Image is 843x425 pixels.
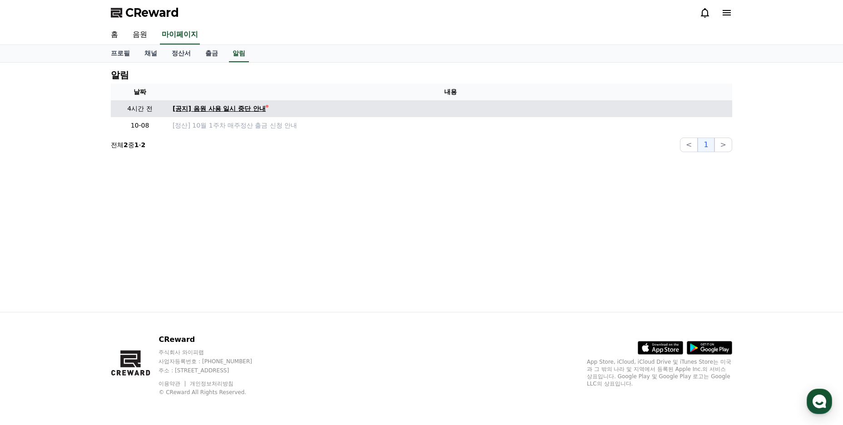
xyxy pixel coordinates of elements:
[159,358,269,365] p: 사업자등록번호 : [PHONE_NUMBER]
[83,302,94,309] span: 대화
[104,25,125,44] a: 홈
[111,70,129,80] h4: 알림
[173,121,729,130] a: [정산] 10월 1주차 매주정산 출금 신청 안내
[3,288,60,311] a: 홈
[125,5,179,20] span: CReward
[111,5,179,20] a: CReward
[169,84,732,100] th: 내용
[114,104,165,114] p: 4시간 전
[114,121,165,130] p: 10-08
[125,25,154,44] a: 음원
[29,301,34,309] span: 홈
[111,140,145,149] p: 전체 중 -
[229,45,249,62] a: 알림
[164,45,198,62] a: 정산서
[134,141,139,148] strong: 1
[160,25,200,44] a: 마이페이지
[159,349,269,356] p: 주식회사 와이피랩
[714,138,732,152] button: >
[190,381,233,387] a: 개인정보처리방침
[124,141,128,148] strong: 2
[104,45,137,62] a: 프로필
[173,104,729,114] a: [공지] 음원 사용 일시 중단 안내
[587,358,732,387] p: App Store, iCloud, iCloud Drive 및 iTunes Store는 미국과 그 밖의 나라 및 지역에서 등록된 Apple Inc.의 서비스 상표입니다. Goo...
[698,138,714,152] button: 1
[140,301,151,309] span: 설정
[60,288,117,311] a: 대화
[111,84,169,100] th: 날짜
[159,334,269,345] p: CReward
[173,104,266,114] div: [공지] 음원 사용 일시 중단 안내
[159,389,269,396] p: © CReward All Rights Reserved.
[198,45,225,62] a: 출금
[159,367,269,374] p: 주소 : [STREET_ADDRESS]
[680,138,698,152] button: <
[137,45,164,62] a: 채널
[117,288,174,311] a: 설정
[141,141,146,148] strong: 2
[159,381,187,387] a: 이용약관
